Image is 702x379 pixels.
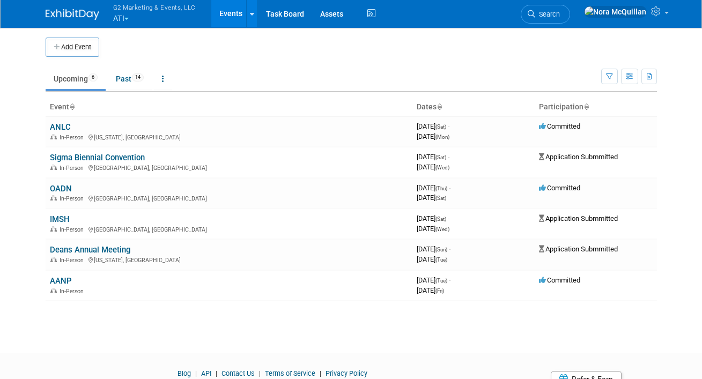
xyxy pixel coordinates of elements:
a: Contact Us [221,369,255,377]
span: (Sat) [435,195,446,201]
span: - [448,153,449,161]
span: [DATE] [417,255,447,263]
a: ANLC [50,122,71,132]
span: Application Submmitted [539,153,618,161]
a: Privacy Policy [326,369,367,377]
span: Committed [539,276,580,284]
span: (Sat) [435,154,446,160]
a: OADN [50,184,72,194]
img: ExhibitDay [46,9,99,20]
th: Event [46,98,412,116]
span: Application Submmitted [539,214,618,222]
span: (Thu) [435,185,447,191]
img: In-Person Event [50,257,57,262]
img: In-Person Event [50,134,57,139]
span: (Sat) [435,124,446,130]
button: Add Event [46,38,99,57]
span: In-Person [60,195,87,202]
span: (Wed) [435,165,449,170]
span: In-Person [60,257,87,264]
a: Sigma Biennial Convention [50,153,145,162]
img: Nora McQuillan [584,6,647,18]
span: In-Person [60,165,87,172]
a: Search [521,5,570,24]
span: (Tue) [435,257,447,263]
span: (Wed) [435,226,449,232]
img: In-Person Event [50,288,57,293]
a: API [201,369,211,377]
img: In-Person Event [50,165,57,170]
a: Sort by Event Name [69,102,75,111]
div: [US_STATE], [GEOGRAPHIC_DATA] [50,132,408,141]
div: [GEOGRAPHIC_DATA], [GEOGRAPHIC_DATA] [50,194,408,202]
span: [DATE] [417,163,449,171]
a: Terms of Service [265,369,315,377]
a: Sort by Start Date [437,102,442,111]
div: [GEOGRAPHIC_DATA], [GEOGRAPHIC_DATA] [50,225,408,233]
span: | [317,369,324,377]
div: [US_STATE], [GEOGRAPHIC_DATA] [50,255,408,264]
a: AANP [50,276,72,286]
span: - [448,122,449,130]
span: [DATE] [417,194,446,202]
span: - [449,184,450,192]
th: Dates [412,98,535,116]
span: In-Person [60,134,87,141]
span: (Sun) [435,247,447,252]
span: [DATE] [417,276,450,284]
img: In-Person Event [50,226,57,232]
span: Committed [539,122,580,130]
span: [DATE] [417,153,449,161]
span: - [449,245,450,253]
span: [DATE] [417,122,449,130]
span: In-Person [60,288,87,295]
a: IMSH [50,214,70,224]
span: [DATE] [417,184,450,192]
span: (Fri) [435,288,444,294]
img: In-Person Event [50,195,57,200]
a: Deans Annual Meeting [50,245,130,255]
a: Blog [178,369,191,377]
span: (Sat) [435,216,446,222]
a: Past14 [108,69,152,89]
span: Committed [539,184,580,192]
a: Sort by Participation Type [583,102,589,111]
span: | [256,369,263,377]
div: [GEOGRAPHIC_DATA], [GEOGRAPHIC_DATA] [50,163,408,172]
span: In-Person [60,226,87,233]
span: 6 [88,73,98,81]
span: G2 Marketing & Events, LLC [113,2,196,13]
span: - [449,276,450,284]
span: Application Submmitted [539,245,618,253]
span: [DATE] [417,225,449,233]
span: [DATE] [417,286,444,294]
span: (Mon) [435,134,449,140]
th: Participation [535,98,657,116]
span: [DATE] [417,132,449,140]
a: Upcoming6 [46,69,106,89]
span: Search [535,10,560,18]
span: | [213,369,220,377]
span: (Tue) [435,278,447,284]
span: | [193,369,199,377]
span: - [448,214,449,222]
span: [DATE] [417,214,449,222]
span: [DATE] [417,245,450,253]
span: 14 [132,73,144,81]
